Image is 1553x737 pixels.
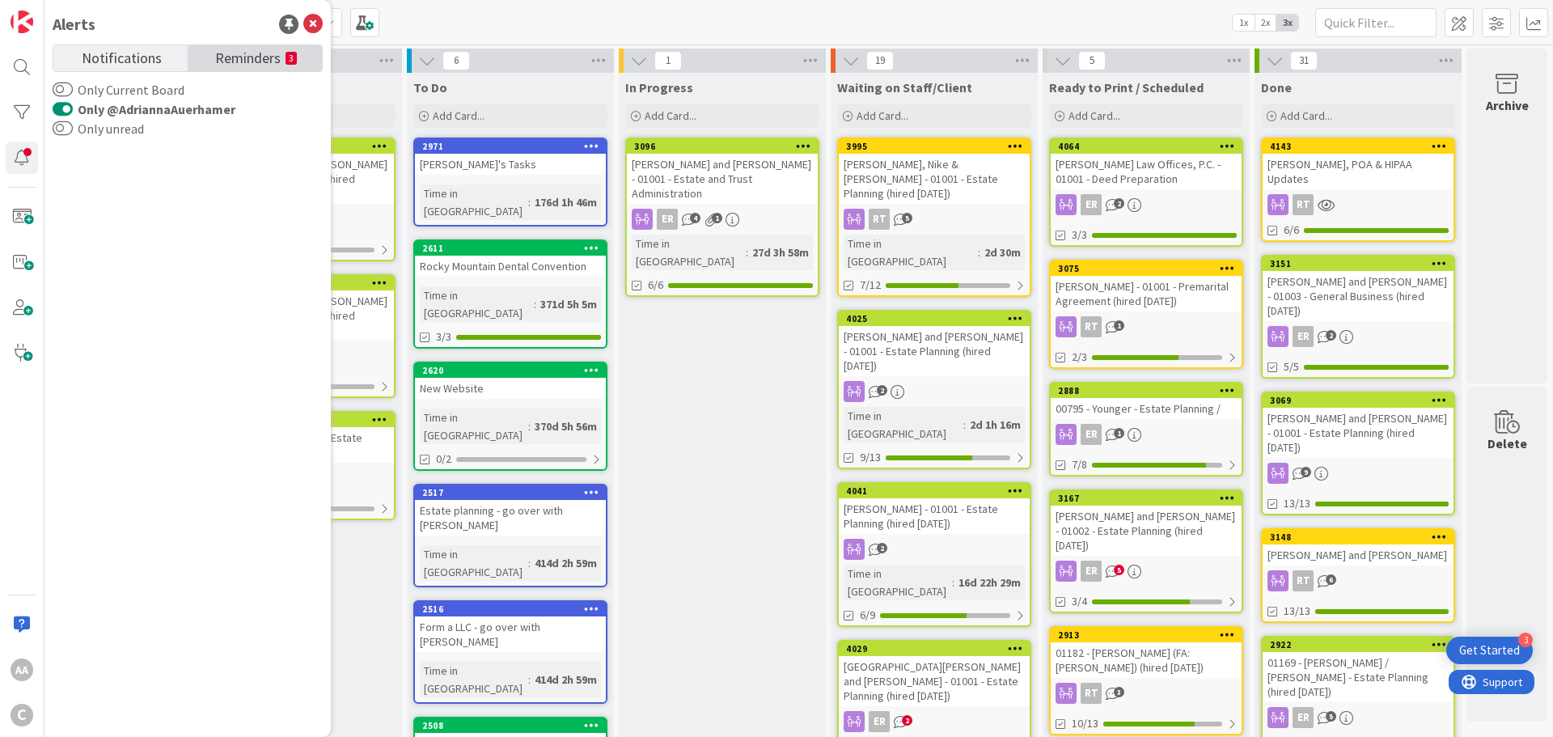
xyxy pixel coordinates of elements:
[1263,393,1454,408] div: 3069
[1270,141,1454,152] div: 4143
[839,642,1030,706] div: 4029[GEOGRAPHIC_DATA][PERSON_NAME] and [PERSON_NAME] - 01001 - Estate Planning (hired [DATE])
[420,409,528,444] div: Time in [GEOGRAPHIC_DATA]
[1263,256,1454,321] div: 3151[PERSON_NAME] and [PERSON_NAME] - 01003 - General Business (hired [DATE])
[1051,491,1242,556] div: 3167[PERSON_NAME] and [PERSON_NAME] - 01002 - Estate Planning (hired [DATE])
[1049,138,1243,247] a: 4064[PERSON_NAME] Law Offices, P.C. - 01001 - Deed PreparationER3/3
[415,139,606,154] div: 2971
[654,51,682,70] span: 1
[846,313,1030,324] div: 4025
[1263,154,1454,189] div: [PERSON_NAME], POA & HIPAA Updates
[1263,326,1454,347] div: ER
[1263,530,1454,565] div: 3148[PERSON_NAME] and [PERSON_NAME]
[422,243,606,254] div: 2611
[1058,141,1242,152] div: 4064
[1051,561,1242,582] div: ER
[215,45,281,68] span: Reminders
[415,241,606,256] div: 2611
[627,154,818,204] div: [PERSON_NAME] and [PERSON_NAME] - 01001 - Estate and Trust Administration
[1263,256,1454,271] div: 3151
[839,498,1030,534] div: [PERSON_NAME] - 01001 - Estate Planning (hired [DATE])
[11,11,33,33] img: Visit kanbanzone.com
[839,326,1030,376] div: [PERSON_NAME] and [PERSON_NAME] - 01001 - Estate Planning (hired [DATE])
[860,607,875,624] span: 6/9
[1233,15,1255,31] span: 1x
[1081,424,1102,445] div: ER
[11,704,33,726] div: C
[53,100,235,119] label: Only @AdriannaAuerhamer
[1261,79,1292,95] span: Done
[436,328,451,345] span: 3/3
[11,659,33,681] div: AA
[1051,506,1242,556] div: [PERSON_NAME] and [PERSON_NAME] - 01002 - Estate Planning (hired [DATE])
[1261,392,1455,515] a: 3069[PERSON_NAME] and [PERSON_NAME] - 01001 - Estate Planning (hired [DATE])13/13
[1049,489,1243,613] a: 3167[PERSON_NAME] and [PERSON_NAME] - 01002 - Estate Planning (hired [DATE])ER3/4
[415,363,606,378] div: 2620
[1326,711,1336,722] span: 5
[1326,330,1336,341] span: 2
[1081,316,1102,337] div: RT
[837,79,972,95] span: Waiting on Staff/Client
[413,79,447,95] span: To Do
[53,12,95,36] div: Alerts
[422,604,606,615] div: 2516
[413,138,607,227] a: 2971[PERSON_NAME]'s TasksTime in [GEOGRAPHIC_DATA]:176d 1h 46m
[1051,383,1242,398] div: 2888
[53,80,184,100] label: Only Current Board
[1293,707,1314,728] div: ER
[1263,652,1454,702] div: 01169 - [PERSON_NAME] / [PERSON_NAME] - Estate Planning (hired [DATE])
[954,574,1025,591] div: 16d 22h 29m
[837,310,1031,469] a: 4025[PERSON_NAME] and [PERSON_NAME] - 01001 - Estate Planning (hired [DATE])Time in [GEOGRAPHIC_D...
[413,600,607,704] a: 2516Form a LLC - go over with [PERSON_NAME]Time in [GEOGRAPHIC_DATA]:414d 2h 59m
[645,108,696,123] span: Add Card...
[1114,320,1124,331] span: 1
[837,482,1031,627] a: 4041[PERSON_NAME] - 01001 - Estate Planning (hired [DATE])Time in [GEOGRAPHIC_DATA]:16d 22h 29m6/9
[1078,51,1106,70] span: 5
[53,101,73,117] button: Only @AdriannaAuerhamer
[1049,260,1243,369] a: 3075[PERSON_NAME] - 01001 - Premarital Agreement (hired [DATE])RT2/3
[1051,261,1242,311] div: 3075[PERSON_NAME] - 01001 - Premarital Agreement (hired [DATE])
[1081,194,1102,215] div: ER
[436,451,451,468] span: 0/2
[839,656,1030,706] div: [GEOGRAPHIC_DATA][PERSON_NAME] and [PERSON_NAME] - 01001 - Estate Planning (hired [DATE])
[866,51,894,70] span: 19
[869,711,890,732] div: ER
[657,209,678,230] div: ER
[1263,707,1454,728] div: ER
[413,484,607,587] a: 2517Estate planning - go over with [PERSON_NAME]Time in [GEOGRAPHIC_DATA]:414d 2h 59m
[1051,194,1242,215] div: ER
[528,554,531,572] span: :
[1114,565,1124,575] span: 5
[53,121,73,137] button: Only unread
[1051,424,1242,445] div: ER
[627,209,818,230] div: ER
[1263,637,1454,652] div: 2922
[415,718,606,733] div: 2508
[1051,276,1242,311] div: [PERSON_NAME] - 01001 - Premarital Agreement (hired [DATE])
[1276,15,1298,31] span: 3x
[1263,139,1454,189] div: 4143[PERSON_NAME], POA & HIPAA Updates
[415,154,606,175] div: [PERSON_NAME]'s Tasks
[1263,393,1454,458] div: 3069[PERSON_NAME] and [PERSON_NAME] - 01001 - Estate Planning (hired [DATE])
[534,295,536,313] span: :
[1293,194,1314,215] div: RT
[413,239,607,349] a: 2611Rocky Mountain Dental ConventionTime in [GEOGRAPHIC_DATA]:371d 5h 5m3/3
[839,139,1030,154] div: 3995
[1293,570,1314,591] div: RT
[846,141,1030,152] div: 3995
[1114,198,1124,209] span: 2
[952,574,954,591] span: :
[1051,628,1242,678] div: 291301182 - [PERSON_NAME] (FA: [PERSON_NAME]) (hired [DATE])
[1058,263,1242,274] div: 3075
[34,2,74,22] span: Support
[846,643,1030,654] div: 4029
[1284,222,1299,239] span: 6/6
[433,108,485,123] span: Add Card...
[648,277,663,294] span: 6/6
[1058,385,1242,396] div: 2888
[1255,15,1276,31] span: 2x
[422,487,606,498] div: 2517
[1263,139,1454,154] div: 4143
[1068,108,1120,123] span: Add Card...
[1058,493,1242,504] div: 3167
[1072,349,1087,366] span: 2/3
